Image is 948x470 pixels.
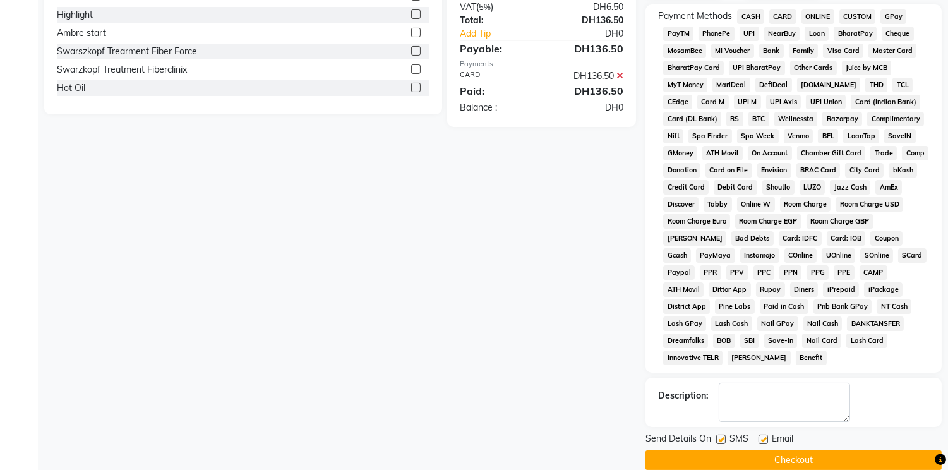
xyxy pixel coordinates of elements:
[823,44,863,58] span: Visa Card
[663,44,706,58] span: MosamBee
[712,78,750,92] span: MariDeal
[57,63,187,76] div: Swarzkopf Treatment Fiberclinix
[663,95,692,109] span: CEdge
[880,9,906,24] span: GPay
[726,112,743,126] span: RS
[737,129,779,143] span: Spa Week
[729,432,748,448] span: SMS
[801,9,834,24] span: ONLINE
[797,78,861,92] span: [DOMAIN_NAME]
[702,146,743,160] span: ATH Movil
[663,27,693,41] span: PayTM
[729,61,785,75] span: UPI BharatPay
[688,129,732,143] span: Spa Finder
[764,334,798,348] span: Save-In
[784,248,817,263] span: COnline
[709,282,751,297] span: Dittor App
[542,14,633,27] div: DH136.50
[827,231,866,246] span: Card: IOB
[774,112,818,126] span: Wellnessta
[759,44,784,58] span: Bank
[800,180,825,195] span: LUZO
[57,8,93,21] div: Highlight
[734,95,761,109] span: UPI M
[846,334,887,348] span: Lash Card
[870,146,897,160] span: Trade
[663,129,683,143] span: Nift
[663,334,708,348] span: Dreamfolks
[779,231,822,246] span: Card: IDFC
[851,95,920,109] span: Card (Indian Bank)
[892,78,913,92] span: TCL
[802,334,841,348] span: Nail Card
[805,27,829,41] span: Loan
[830,180,870,195] span: Jazz Cash
[735,214,801,229] span: Room Charge EGP
[704,197,732,212] span: Tabby
[57,45,197,58] div: Swarszkopf Trearment Fiber Force
[766,95,801,109] span: UPI Axis
[780,197,831,212] span: Room Charge
[756,282,785,297] span: Rupay
[790,61,837,75] span: Other Cards
[700,265,721,280] span: PPR
[864,282,903,297] span: iPackage
[845,163,884,178] span: City Card
[450,14,542,27] div: Total:
[769,9,796,24] span: CARD
[902,146,928,160] span: Comp
[898,248,927,263] span: SCard
[460,1,476,13] span: VAT
[696,248,735,263] span: PayMaya
[757,163,791,178] span: Envision
[737,9,764,24] span: CASH
[834,27,877,41] span: BharatPay
[757,316,798,331] span: Nail GPay
[843,129,879,143] span: LoanTap
[699,27,735,41] span: PhonePe
[740,334,759,348] span: SBI
[822,248,855,263] span: UOnline
[748,112,769,126] span: BTC
[740,248,779,263] span: Instamojo
[450,1,542,14] div: ( )
[818,129,838,143] span: BFL
[479,2,491,12] span: 5%
[711,44,754,58] span: MI Voucher
[728,351,791,365] span: [PERSON_NAME]
[663,112,721,126] span: Card (DL Bank)
[705,163,752,178] span: Card on File
[57,81,85,95] div: Hot Oil
[748,146,792,160] span: On Account
[542,101,633,114] div: DH0
[542,41,633,56] div: DH136.50
[762,180,795,195] span: Shoutlo
[860,265,887,280] span: CAMP
[740,27,759,41] span: UPI
[697,95,729,109] span: Card M
[711,316,752,331] span: Lash Cash
[663,214,730,229] span: Room Charge Euro
[713,334,735,348] span: BOB
[663,265,695,280] span: Paypal
[884,129,916,143] span: SaveIN
[822,112,862,126] span: Razorpay
[877,299,911,314] span: NT Cash
[882,27,914,41] span: Cheque
[772,432,793,448] span: Email
[813,299,872,314] span: Pnb Bank GPay
[842,61,892,75] span: Juice by MCB
[715,299,755,314] span: Pine Labs
[663,180,709,195] span: Credit Card
[450,69,542,83] div: CARD
[836,197,903,212] span: Room Charge USD
[731,231,774,246] span: Bad Debts
[542,69,633,83] div: DH136.50
[663,146,697,160] span: GMoney
[663,299,710,314] span: District App
[460,59,623,69] div: Payments
[658,389,709,402] div: Description:
[57,27,106,40] div: Ambre start
[803,316,843,331] span: Nail Cash
[714,180,757,195] span: Debit Card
